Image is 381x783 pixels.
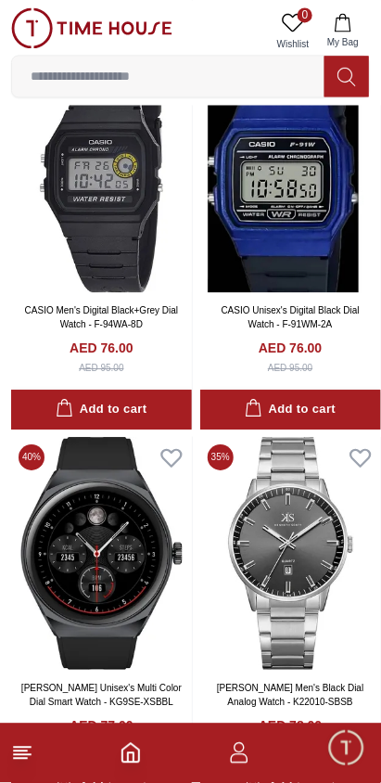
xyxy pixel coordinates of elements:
[11,437,192,670] img: Kenneth Scott Unisex's Multi Color Dial Smart Watch - KG9SE-XSBBL
[200,437,381,670] img: Kenneth Scott Men's Black Dial Analog Watch - K22010-SBSB
[245,399,336,420] div: Add to cart
[120,742,142,764] a: Home
[200,60,381,293] img: CASIO Unisex's Digital Black Dial Watch - F-91WM-2A
[259,339,322,357] h4: AED 76.00
[11,390,192,430] button: Add to cart
[21,683,182,707] a: [PERSON_NAME] Unisex's Multi Color Dial Smart Watch - KG9SE-XSBBL
[222,305,360,329] a: CASIO Unisex's Digital Black Dial Watch - F-91WM-2A
[70,339,133,357] h4: AED 76.00
[11,60,192,293] img: CASIO Men's Digital Black+Grey Dial Watch - F-94WA-8D
[11,7,172,48] img: ...
[19,444,44,470] span: 40 %
[217,683,364,707] a: [PERSON_NAME] Men's Black Dial Analog Watch - K22010-SBSB
[335,9,372,46] em: Minimize
[56,399,146,420] div: Add to cart
[326,728,367,769] div: Chat Widget
[52,12,83,44] img: Profile picture of Zoe
[316,7,370,55] button: My Bag
[270,7,316,55] a: 0Wishlist
[259,716,322,735] h4: AED 78.00
[25,305,179,329] a: CASIO Men's Digital Black+Grey Dial Watch - F-94WA-8D
[298,7,312,22] span: 0
[79,361,123,375] div: AED 95.00
[320,35,366,49] span: My Bag
[9,9,46,46] em: Back
[268,361,312,375] div: AED 95.00
[208,444,234,470] span: 35 %
[70,716,133,735] h4: AED 77.00
[200,390,381,430] button: Add to cart
[94,19,270,37] div: [PERSON_NAME]
[270,37,316,51] span: Wishlist
[14,613,381,633] div: [PERSON_NAME]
